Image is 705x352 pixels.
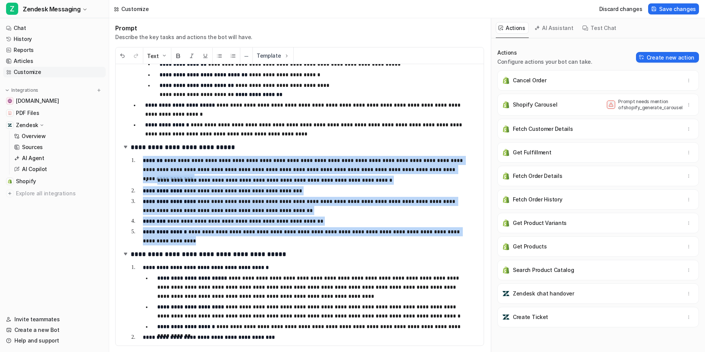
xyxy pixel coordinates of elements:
[513,101,558,108] p: Shopify Carousel
[513,149,551,156] p: Get Fulfillment
[11,142,106,152] a: Sources
[3,325,106,335] a: Create a new Bot
[3,86,41,94] button: Integrations
[253,47,293,64] button: Template
[199,48,212,64] button: Underline
[213,48,226,64] button: Unordered List
[497,49,592,57] p: Actions
[502,266,510,274] img: Search Product Catalog icon
[497,58,592,66] p: Configure actions your bot can take.
[189,53,195,59] img: Italic
[502,196,510,203] img: Fetch Order History icon
[6,3,18,15] span: Z
[636,52,699,63] button: Create new action
[496,22,529,34] button: Actions
[3,188,106,199] a: Explore all integrations
[96,88,102,93] img: menu_add.svg
[596,3,645,14] button: Discard changes
[8,123,12,127] img: Zendesk
[143,48,171,64] button: Text
[22,143,43,151] p: Sources
[3,56,106,66] a: Articles
[502,149,510,156] img: Get Fulfillment icon
[202,53,208,59] img: Underline
[16,121,38,129] p: Zendesk
[161,53,167,59] img: Dropdown Down Arrow
[513,196,562,203] p: Fetch Order History
[3,67,106,77] a: Customize
[8,179,12,184] img: Shopify
[175,53,181,59] img: Bold
[648,3,699,14] button: Save changes
[11,87,38,93] p: Integrations
[11,131,106,141] a: Overview
[122,250,129,258] img: expand-arrow.svg
[502,219,510,227] img: Get Product Variants icon
[580,22,619,34] button: Test Chat
[185,48,199,64] button: Italic
[513,290,574,297] p: Zendesk chat handover
[284,53,290,59] img: Template
[216,53,222,59] img: Unordered List
[3,34,106,44] a: History
[8,99,12,103] img: anurseinthemaking.com
[16,97,59,105] span: [DOMAIN_NAME]
[3,108,106,118] a: PDF FilesPDF Files
[6,190,14,197] img: explore all integrations
[502,243,510,250] img: Get Products icon
[502,290,510,297] img: Zendesk chat handover icon
[119,53,125,59] img: Undo
[121,5,149,13] div: Customize
[513,243,547,250] p: Get Products
[502,77,510,84] img: Cancel Order icon
[22,154,44,162] p: AI Agent
[513,219,567,227] p: Get Product Variants
[230,53,236,59] img: Ordered List
[513,172,562,180] p: Fetch Order Details
[11,164,106,174] a: AI Copilot
[513,125,573,133] p: Fetch Customer Details
[115,33,252,41] p: Describe the key tasks and actions the bot will have.
[16,178,36,185] span: Shopify
[618,99,679,111] p: Prompt needs mention of shopify_generate_carousel
[115,24,252,32] h1: Prompt
[502,125,510,133] img: Fetch Customer Details icon
[22,165,47,173] p: AI Copilot
[659,5,696,13] span: Save changes
[502,313,510,321] img: Create Ticket icon
[23,4,80,14] span: Zendesk Messaging
[171,48,185,64] button: Bold
[3,96,106,106] a: anurseinthemaking.com[DOMAIN_NAME]
[122,143,129,151] img: expand-arrow.svg
[502,101,510,108] img: Shopify Carousel icon
[116,48,129,64] button: Undo
[3,23,106,33] a: Chat
[129,48,143,64] button: Redo
[3,314,106,325] a: Invite teammates
[22,132,46,140] p: Overview
[639,55,644,60] img: Create action
[3,45,106,55] a: Reports
[16,187,103,200] span: Explore all integrations
[8,111,12,115] img: PDF Files
[513,77,547,84] p: Cancel Order
[133,53,139,59] img: Redo
[16,109,39,117] span: PDF Files
[3,335,106,346] a: Help and support
[11,153,106,163] a: AI Agent
[532,22,577,34] button: AI Assistant
[240,48,252,64] button: ─
[513,313,548,321] p: Create Ticket
[5,88,10,93] img: expand menu
[226,48,240,64] button: Ordered List
[3,176,106,187] a: ShopifyShopify
[502,172,510,180] img: Fetch Order Details icon
[513,266,574,274] p: Search Product Catalog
